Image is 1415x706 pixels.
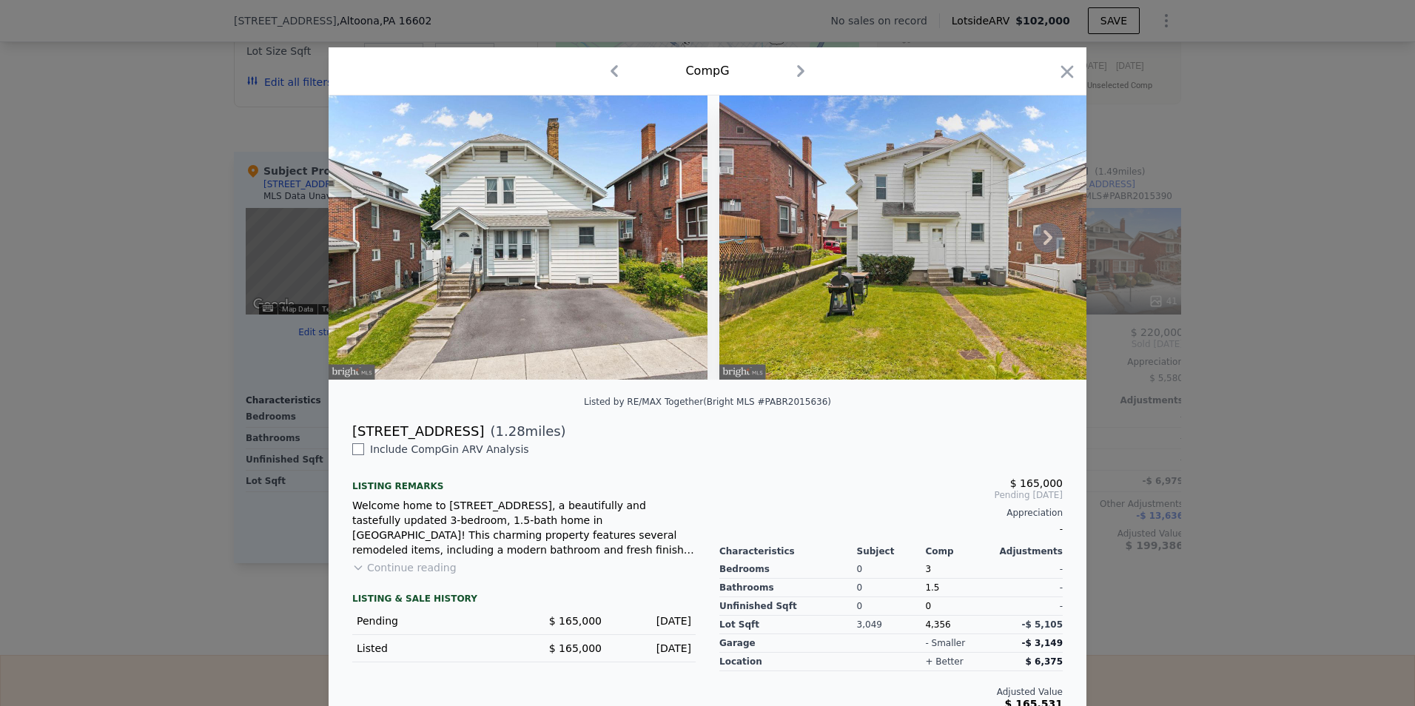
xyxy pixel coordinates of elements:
div: Appreciation [719,507,1063,519]
span: 0 [925,601,931,611]
div: Bathrooms [719,579,857,597]
div: [STREET_ADDRESS] [352,421,484,442]
div: Comp G [685,62,729,80]
div: [DATE] [614,641,691,656]
span: $ 165,000 [1010,477,1063,489]
div: 1.5 [925,579,994,597]
div: [DATE] [614,613,691,628]
div: 3,049 [857,616,926,634]
div: Characteristics [719,545,857,557]
div: 0 [857,597,926,616]
span: 4,356 [925,619,950,630]
span: -$ 3,149 [1022,638,1063,648]
div: - smaller [925,637,965,649]
img: Property Img [719,95,1098,380]
div: Adjustments [994,545,1063,557]
div: location [719,653,857,671]
span: Include Comp G in ARV Analysis [364,443,535,455]
div: Listed [357,641,512,656]
div: Unfinished Sqft [719,597,857,616]
span: Pending [DATE] [719,489,1063,501]
span: ( miles) [484,421,565,442]
div: Adjusted Value [719,686,1063,698]
span: -$ 5,105 [1022,619,1063,630]
div: Welcome home to [STREET_ADDRESS], a beautifully and tastefully updated 3-bedroom, 1.5-bath home i... [352,498,696,557]
div: Subject [857,545,926,557]
div: 0 [857,579,926,597]
img: Property Img [329,95,707,380]
div: - [994,560,1063,579]
div: garage [719,634,857,653]
div: Listed by RE/MAX Together (Bright MLS #PABR2015636) [584,397,831,407]
div: Pending [357,613,512,628]
div: Listing remarks [352,468,696,492]
span: 3 [925,564,931,574]
span: $ 165,000 [549,615,602,627]
span: 1.28 [496,423,525,439]
div: + better [925,656,963,668]
span: $ 6,375 [1026,656,1063,667]
div: Comp [925,545,994,557]
div: - [994,597,1063,616]
div: Bedrooms [719,560,857,579]
span: $ 165,000 [549,642,602,654]
div: - [994,579,1063,597]
div: 0 [857,560,926,579]
div: Lot Sqft [719,616,857,634]
div: LISTING & SALE HISTORY [352,593,696,608]
button: Continue reading [352,560,457,575]
div: - [719,519,1063,539]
